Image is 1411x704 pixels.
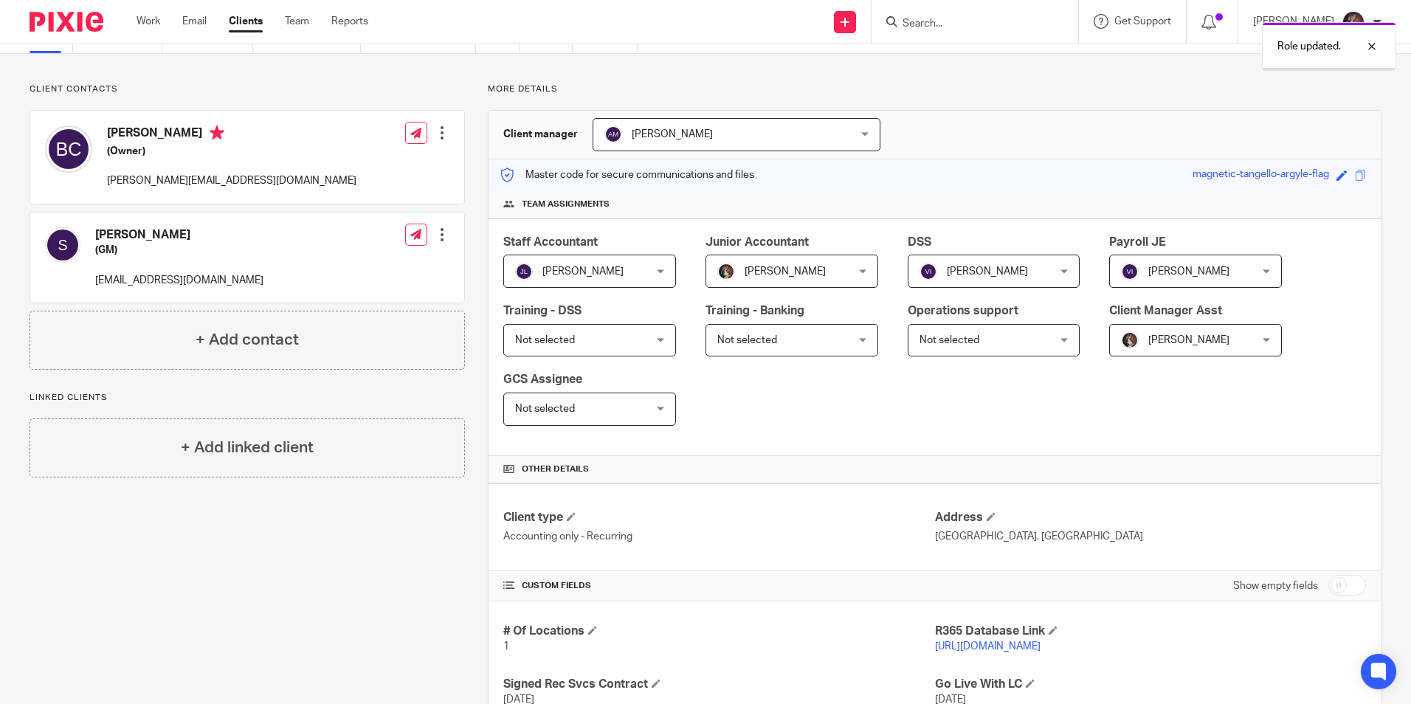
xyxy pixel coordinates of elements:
span: Not selected [515,404,575,414]
h4: + Add contact [196,328,299,351]
span: Not selected [717,335,777,345]
span: [PERSON_NAME] [1148,266,1229,277]
span: [PERSON_NAME] [1148,335,1229,345]
span: DSS [908,236,931,248]
h4: CUSTOM FIELDS [503,580,934,592]
span: Other details [522,463,589,475]
h4: Signed Rec Svcs Contract [503,677,934,692]
label: Show empty fields [1233,579,1318,593]
h4: [PERSON_NAME] [107,125,356,144]
p: [GEOGRAPHIC_DATA], [GEOGRAPHIC_DATA] [935,529,1366,544]
span: Training - Banking [705,305,804,317]
span: Staff Accountant [503,236,598,248]
h4: Go Live With LC [935,677,1366,692]
span: [PERSON_NAME] [542,266,624,277]
span: Training - DSS [503,305,582,317]
p: Accounting only - Recurring [503,529,934,544]
h4: [PERSON_NAME] [95,227,263,243]
p: Linked clients [30,392,465,404]
span: [PERSON_NAME] [745,266,826,277]
span: 1 [503,641,509,652]
a: Team [285,14,309,29]
img: svg%3E [1121,263,1139,280]
h5: (GM) [95,243,263,258]
p: Master code for secure communications and files [500,168,754,182]
img: svg%3E [515,263,533,280]
a: Reports [331,14,368,29]
a: Email [182,14,207,29]
img: Profile%20picture%20JUS.JPG [717,263,735,280]
h5: (Owner) [107,144,356,159]
h4: Client type [503,510,934,525]
span: Client Manager Asst [1109,305,1222,317]
img: svg%3E [45,125,92,173]
img: svg%3E [604,125,622,143]
p: [PERSON_NAME][EMAIL_ADDRESS][DOMAIN_NAME] [107,173,356,188]
span: Junior Accountant [705,236,809,248]
span: Team assignments [522,199,610,210]
h4: # Of Locations [503,624,934,639]
h3: Client manager [503,127,578,142]
span: Not selected [515,335,575,345]
span: Not selected [920,335,979,345]
span: [PERSON_NAME] [947,266,1028,277]
p: Client contacts [30,83,465,95]
a: Clients [229,14,263,29]
p: Role updated. [1277,39,1341,54]
h4: Address [935,510,1366,525]
img: Pixie [30,12,103,32]
div: magnetic-tangello-argyle-flag [1193,167,1329,184]
p: [EMAIL_ADDRESS][DOMAIN_NAME] [95,273,263,288]
span: GCS Assignee [503,373,582,385]
img: svg%3E [920,263,937,280]
a: Work [137,14,160,29]
img: Profile%20picture%20JUS.JPG [1121,331,1139,349]
span: Payroll JE [1109,236,1166,248]
img: Profile%20picture%20JUS.JPG [1342,10,1365,34]
p: More details [488,83,1381,95]
i: Primary [210,125,224,140]
h4: R365 Database Link [935,624,1366,639]
h4: + Add linked client [181,436,314,459]
img: svg%3E [45,227,80,263]
span: [PERSON_NAME] [632,129,713,139]
a: [URL][DOMAIN_NAME] [935,641,1041,652]
span: Operations support [908,305,1018,317]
